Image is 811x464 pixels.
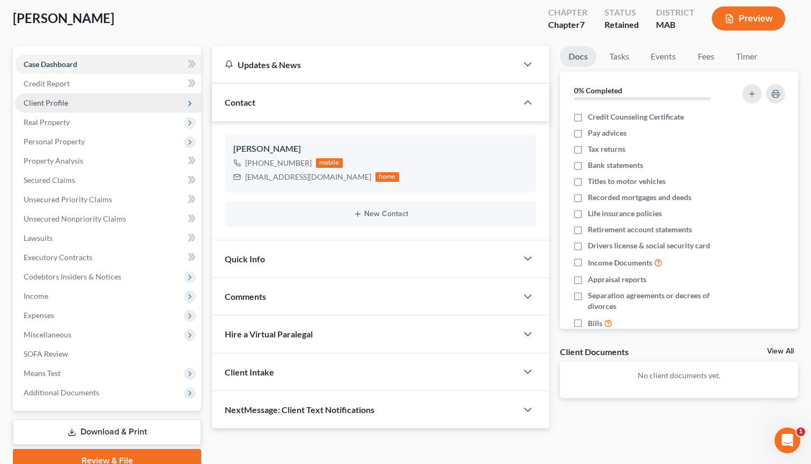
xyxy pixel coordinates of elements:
span: Executory Contracts [24,253,92,262]
span: Bills [588,318,602,329]
span: Income Documents [588,257,652,268]
span: [PERSON_NAME] [13,10,114,26]
span: 7 [580,19,585,30]
a: Unsecured Priority Claims [15,190,201,209]
button: New Contact [233,210,528,218]
a: Download & Print [13,419,201,445]
span: Life insurance policies [588,208,662,219]
span: Hire a Virtual Paralegal [225,329,313,339]
div: Status [604,6,639,19]
a: Fees [689,46,723,67]
span: Means Test [24,369,61,378]
div: Updates & News [225,59,504,70]
button: Preview [712,6,785,31]
span: Income [24,291,48,300]
span: Unsecured Priority Claims [24,195,112,204]
div: [PERSON_NAME] [233,143,528,156]
a: SOFA Review [15,344,201,364]
div: Retained [604,19,639,31]
div: home [375,172,399,182]
a: Docs [560,46,596,67]
a: Case Dashboard [15,55,201,74]
div: [PHONE_NUMBER] [245,158,312,168]
a: Lawsuits [15,229,201,248]
p: No client documents yet. [569,370,790,381]
span: NextMessage: Client Text Notifications [225,404,374,415]
div: Chapter [548,19,587,31]
span: Appraisal reports [588,274,646,285]
span: Personal Property [24,137,85,146]
span: Unsecured Nonpriority Claims [24,214,126,223]
span: Pay advices [588,128,626,138]
span: Tax returns [588,144,625,154]
span: Titles to motor vehicles [588,176,666,187]
span: Real Property [24,117,70,127]
span: Codebtors Insiders & Notices [24,272,121,281]
div: Client Documents [560,346,629,357]
span: Property Analysis [24,156,83,165]
span: Contact [225,97,255,107]
span: 1 [797,428,805,436]
a: View All [767,348,794,355]
a: Credit Report [15,74,201,93]
div: mobile [316,158,343,168]
a: Events [642,46,684,67]
a: Tasks [601,46,638,67]
span: Expenses [24,311,54,320]
a: Timer [727,46,766,67]
a: Secured Claims [15,171,201,190]
span: Drivers license & social security card [588,240,710,251]
a: Unsecured Nonpriority Claims [15,209,201,229]
span: Retirement account statements [588,224,692,235]
a: Executory Contracts [15,248,201,267]
span: Case Dashboard [24,60,77,69]
div: District [656,6,695,19]
span: Additional Documents [24,388,99,397]
span: Miscellaneous [24,330,71,339]
span: Secured Claims [24,175,75,185]
span: Recorded mortgages and deeds [588,192,691,203]
div: Chapter [548,6,587,19]
span: Client Profile [24,98,68,107]
span: Comments [225,291,266,301]
div: MAB [656,19,695,31]
span: Lawsuits [24,233,53,242]
strong: 0% Completed [574,86,622,95]
span: Quick Info [225,254,265,264]
div: [EMAIL_ADDRESS][DOMAIN_NAME] [245,172,371,182]
span: Credit Counseling Certificate [588,112,684,122]
iframe: Intercom live chat [775,428,800,453]
a: Property Analysis [15,151,201,171]
span: Credit Report [24,79,70,88]
span: Bank statements [588,160,643,171]
span: Separation agreements or decrees of divorces [588,290,729,312]
span: SOFA Review [24,349,68,358]
span: Client Intake [225,367,274,377]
